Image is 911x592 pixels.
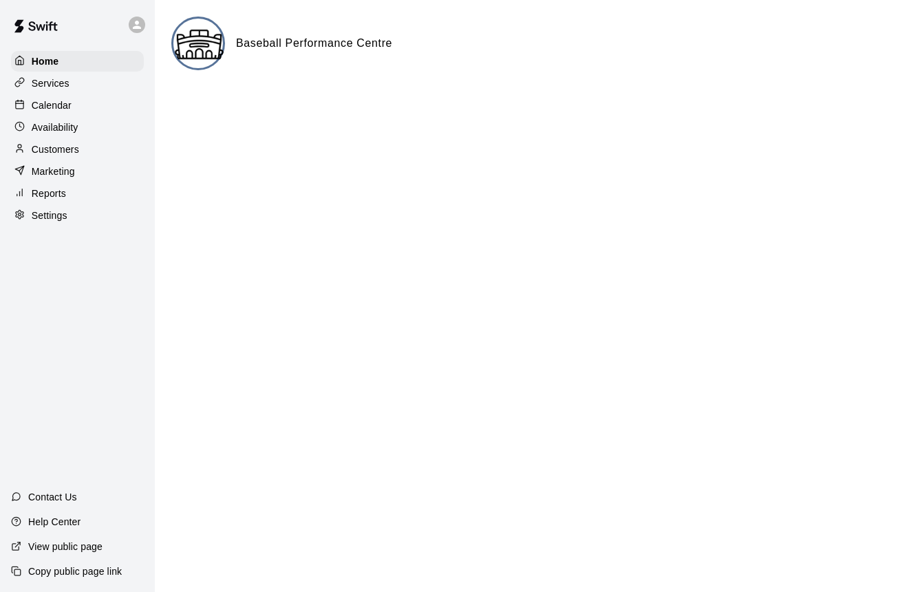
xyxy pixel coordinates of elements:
p: Copy public page link [28,564,122,578]
p: Services [32,76,69,90]
a: Home [11,51,144,72]
p: Marketing [32,165,75,178]
p: Home [32,54,59,68]
a: Services [11,73,144,94]
p: Availability [32,120,78,134]
img: Baseball Performance Centre logo [173,19,225,70]
p: Reports [32,187,66,200]
a: Calendar [11,95,144,116]
a: Availability [11,117,144,138]
p: Settings [32,209,67,222]
a: Settings [11,205,144,226]
h6: Baseball Performance Centre [236,34,392,52]
a: Reports [11,183,144,204]
p: Contact Us [28,490,77,504]
p: Customers [32,142,79,156]
p: View public page [28,540,103,553]
a: Marketing [11,161,144,182]
p: Calendar [32,98,72,112]
p: Help Center [28,515,81,529]
a: Customers [11,139,144,160]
